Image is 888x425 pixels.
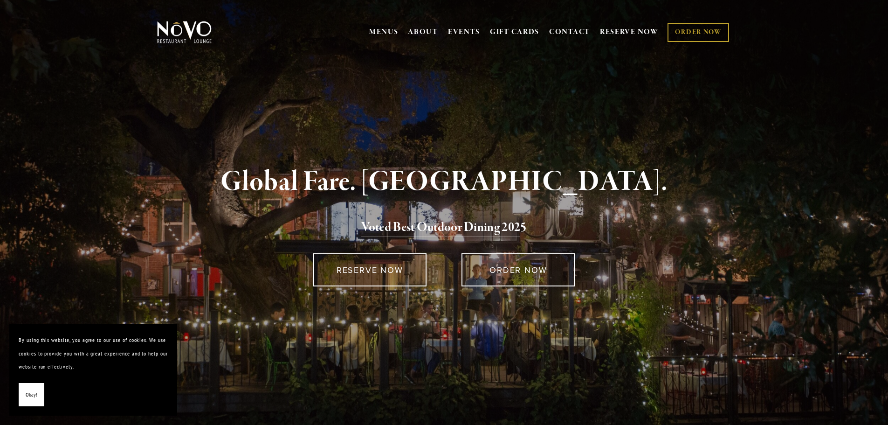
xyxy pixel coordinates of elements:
[549,23,590,41] a: CONTACT
[9,324,177,416] section: Cookie banner
[220,164,668,200] strong: Global Fare. [GEOGRAPHIC_DATA].
[172,218,716,237] h2: 5
[313,253,427,286] a: RESERVE NOW
[448,28,480,37] a: EVENTS
[361,219,520,237] a: Voted Best Outdoor Dining 202
[408,28,438,37] a: ABOUT
[369,28,399,37] a: MENUS
[26,388,37,402] span: Okay!
[19,383,44,407] button: Okay!
[461,253,575,286] a: ORDER NOW
[668,23,729,42] a: ORDER NOW
[19,334,168,374] p: By using this website, you agree to our use of cookies. We use cookies to provide you with a grea...
[155,21,213,44] img: Novo Restaurant &amp; Lounge
[490,23,539,41] a: GIFT CARDS
[600,23,659,41] a: RESERVE NOW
